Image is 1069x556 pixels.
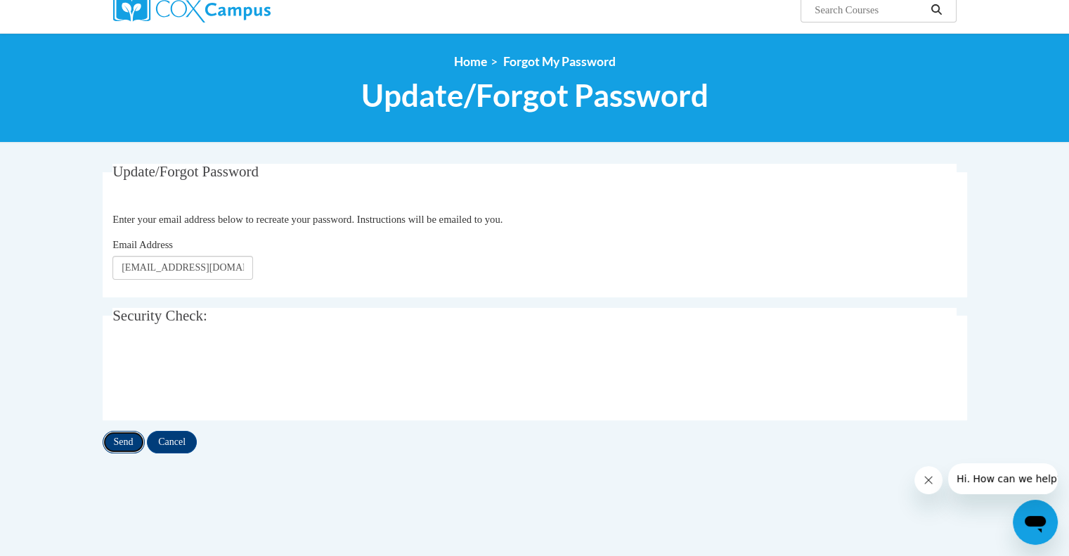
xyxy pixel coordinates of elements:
input: Send [103,431,145,453]
span: Hi. How can we help? [8,10,114,21]
iframe: reCAPTCHA [112,348,326,403]
span: Security Check: [112,307,207,324]
span: Enter your email address below to recreate your password. Instructions will be emailed to you. [112,214,503,225]
span: Email Address [112,239,173,250]
input: Cancel [147,431,197,453]
iframe: Button to launch messaging window [1013,500,1058,545]
input: Email [112,256,253,280]
a: Home [454,54,487,69]
span: Forgot My Password [503,54,616,69]
span: Update/Forgot Password [112,163,259,180]
iframe: Close message [914,466,942,494]
button: Search [926,1,947,18]
input: Search Courses [813,1,926,18]
span: Update/Forgot Password [361,77,708,114]
iframe: Message from company [948,463,1058,494]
